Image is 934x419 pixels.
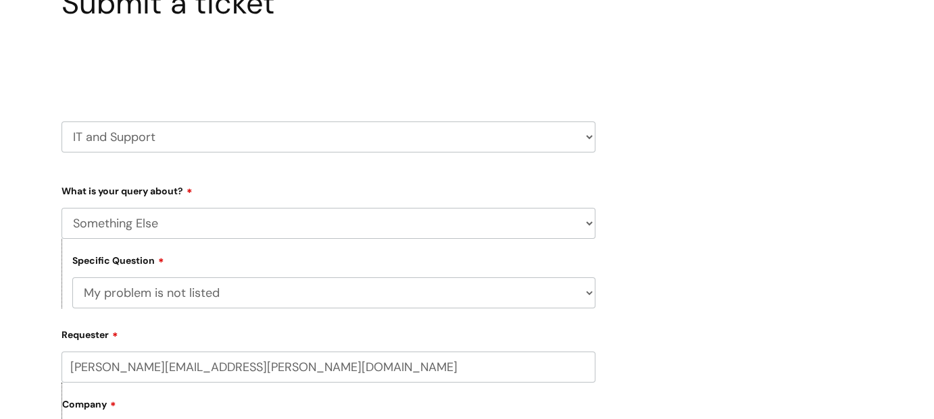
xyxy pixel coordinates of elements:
h2: Select issue type [62,53,595,78]
input: Email [62,352,595,383]
label: What is your query about? [62,181,595,197]
label: Requester [62,325,595,341]
label: Specific Question [72,253,164,267]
